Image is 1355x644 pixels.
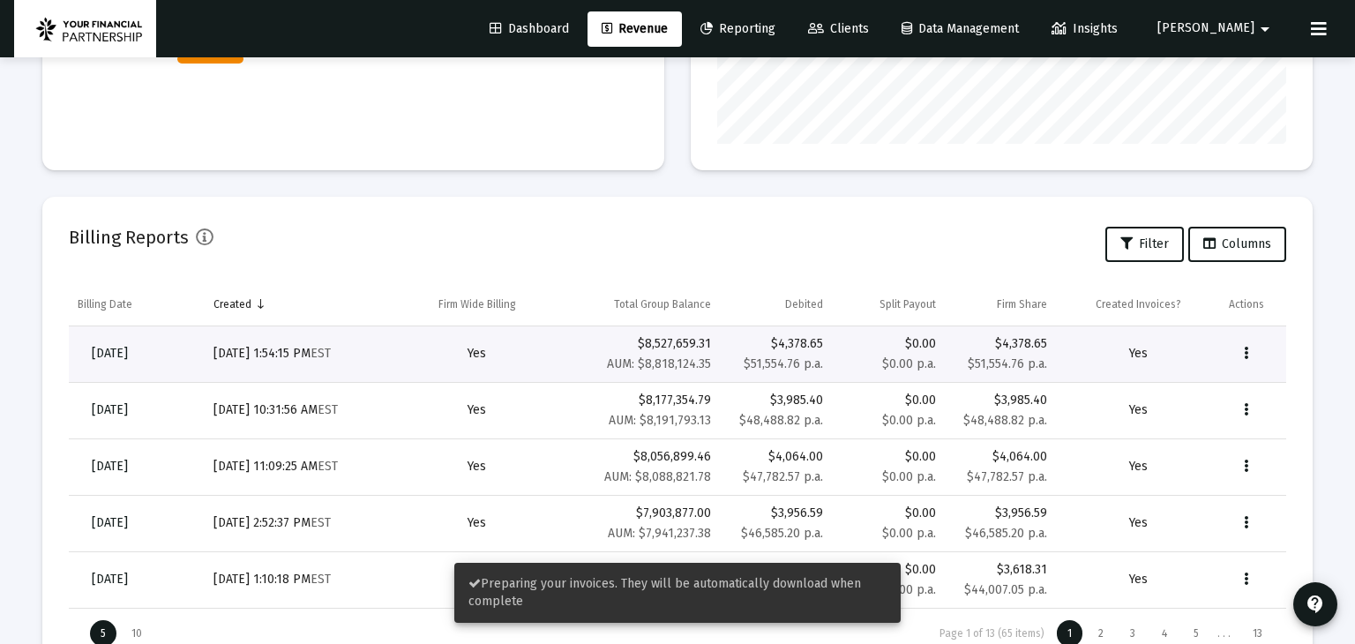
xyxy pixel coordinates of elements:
td: Column Billing Date [69,283,205,326]
a: [DATE] [78,449,142,484]
a: [DATE] [78,393,142,428]
div: . . . [1210,627,1238,640]
small: $51,554.76 p.a. [744,356,823,371]
small: $0.00 p.a. [882,469,936,484]
div: $8,527,659.31 [565,335,711,373]
div: [DATE] 1:10:18 PM [213,571,388,588]
a: [DATE] [78,562,142,597]
small: $47,782.57 p.a. [743,469,823,484]
div: $8,056,899.46 [565,448,711,486]
span: Insights [1052,21,1118,36]
div: Yes [406,401,548,419]
mat-icon: contact_support [1305,594,1326,615]
td: Column Created [205,283,397,326]
a: Reporting [686,11,790,47]
div: $3,985.40 [729,392,823,409]
small: AUM: $8,818,124.35 [607,356,711,371]
div: Yes [1065,571,1210,588]
span: Reporting [700,21,775,36]
span: Clients [808,21,869,36]
span: [DATE] [92,346,128,361]
a: Revenue [588,11,682,47]
span: Filter [1120,236,1169,251]
a: [DATE] [78,505,142,541]
div: Yes [406,458,548,476]
div: [DATE] 2:52:37 PM [213,514,388,532]
span: Columns [1203,236,1271,251]
td: Column Actions [1220,283,1286,326]
div: Yes [1065,514,1210,532]
small: $46,585.20 p.a. [741,526,823,541]
mat-icon: arrow_drop_down [1254,11,1276,47]
small: EST [311,572,331,587]
a: Clients [794,11,883,47]
button: Columns [1188,227,1286,262]
small: $47,782.57 p.a. [967,469,1047,484]
small: AUM: $8,088,821.78 [604,469,711,484]
div: [DATE] 1:54:15 PM [213,345,388,363]
span: [DATE] [92,459,128,474]
div: Split Payout [880,297,936,311]
div: Yes [406,571,548,588]
div: Yes [1065,401,1210,419]
div: $4,064.00 [954,448,1048,466]
td: Column Firm Share [945,283,1057,326]
div: Debited [785,297,823,311]
div: $3,985.40 [954,392,1048,409]
div: Firm Share [997,297,1047,311]
td: Column Created Invoices? [1056,283,1219,326]
img: Dashboard [27,11,143,47]
button: [PERSON_NAME] [1136,11,1297,46]
small: EST [311,515,331,530]
span: [DATE] [92,515,128,530]
small: EST [318,459,338,474]
small: $44,007.05 p.a. [964,582,1047,597]
button: Filter [1105,227,1184,262]
div: $4,378.65 [729,335,823,353]
div: $4,064.00 [729,448,823,466]
div: [DATE] 11:09:25 AM [213,458,388,476]
div: Created Invoices? [1096,297,1181,311]
div: $4,378.65 [954,335,1048,353]
small: $48,488.82 p.a. [739,413,823,428]
td: Column Debited [720,283,832,326]
div: $0.00 [841,505,935,543]
td: Column Total Group Balance [557,283,720,326]
small: $51,554.76 p.a. [968,356,1047,371]
div: $8,177,354.79 [565,392,711,430]
span: Preparing your invoices. They will be automatically download when complete [468,576,861,609]
a: Dashboard [475,11,583,47]
div: $3,956.59 [729,505,823,522]
span: [PERSON_NAME] [1157,21,1254,36]
small: $48,488.82 p.a. [963,413,1047,428]
div: $3,956.59 [954,505,1048,522]
div: Yes [1065,345,1210,363]
span: [DATE] [92,402,128,417]
div: Yes [406,514,548,532]
div: Actions [1229,297,1264,311]
small: $0.00 p.a. [882,413,936,428]
div: $0.00 [841,335,935,373]
small: AUM: $8,191,793.13 [609,413,711,428]
div: Yes [1065,458,1210,476]
td: Column Split Payout [832,283,944,326]
div: Firm Wide Billing [438,297,516,311]
div: Billing Date [78,297,132,311]
div: [DATE] 10:31:56 AM [213,401,388,419]
td: Column Firm Wide Billing [397,283,557,326]
div: $3,618.31 [954,561,1048,579]
div: Yes [406,345,548,363]
h2: Billing Reports [69,223,189,251]
div: Total Group Balance [614,297,711,311]
a: Data Management [887,11,1033,47]
small: AUM: $7,941,237.38 [608,526,711,541]
small: EST [318,402,338,417]
small: EST [311,346,331,361]
span: Data Management [902,21,1019,36]
span: [DATE] [92,572,128,587]
small: $46,585.20 p.a. [965,526,1047,541]
a: [DATE] [78,336,142,371]
span: Dashboard [490,21,569,36]
a: Insights [1037,11,1132,47]
div: $0.00 [841,392,935,430]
